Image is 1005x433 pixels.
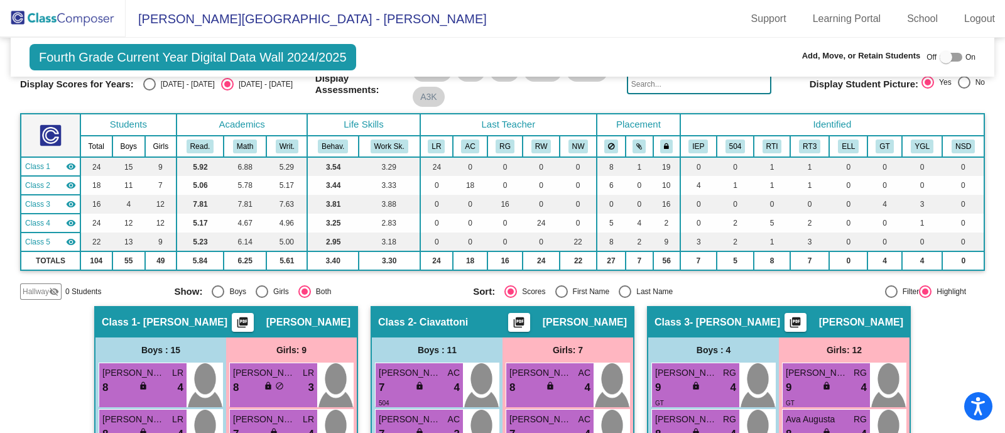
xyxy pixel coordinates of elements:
mat-icon: picture_as_pdf [235,316,250,334]
td: 22 [80,233,112,251]
th: Tier 3 - Response to Intervention [790,136,829,157]
div: Girls: 12 [779,337,910,363]
td: 0 [626,176,653,195]
span: 9 [786,380,791,396]
td: 22 [560,251,597,270]
div: Boys [224,286,246,297]
td: 0 [717,195,754,214]
th: AnnaMarie Ciavattoni [453,136,487,157]
span: Class 5 [25,236,50,248]
span: Sort: [473,286,495,297]
div: Both [311,286,332,297]
td: 12 [145,214,177,233]
div: Filter [898,286,920,297]
td: 0 [487,176,523,195]
td: 0 [487,214,523,233]
mat-icon: visibility [66,218,76,228]
td: TOTALS [21,251,80,270]
td: 9 [145,157,177,176]
td: 5.61 [266,251,307,270]
td: 4 [112,195,145,214]
span: [PERSON_NAME] [102,366,165,380]
button: NSD [952,140,975,153]
mat-radio-group: Select an option [473,285,763,298]
td: 0 [717,157,754,176]
th: Individualized Education Plan [680,136,717,157]
td: 0 [487,157,523,176]
button: Print Students Details [508,313,530,332]
span: [PERSON_NAME] [655,366,718,380]
td: 56 [653,251,680,270]
button: RTI [763,140,782,153]
td: Robyn Gugliuzza - Gugliuzza [21,195,80,214]
td: 2.83 [359,214,420,233]
td: 0 [523,233,560,251]
span: lock [264,381,273,390]
button: RG [496,140,514,153]
td: 27 [597,251,626,270]
td: 24 [420,157,454,176]
div: [DATE] - [DATE] [156,79,215,90]
span: Class 3 [25,199,50,210]
td: 0 [453,214,487,233]
span: [PERSON_NAME] [509,366,572,380]
span: Class 4 [25,217,50,229]
td: 5 [597,214,626,233]
span: 4 [454,380,460,396]
span: Class 3 [655,316,690,329]
button: Read. [187,140,214,153]
mat-icon: visibility [66,180,76,190]
button: LR [428,140,445,153]
span: LR [303,413,314,426]
th: Keep away students [597,136,626,157]
td: 0 [487,233,523,251]
span: LR [172,366,183,380]
td: 0 [626,195,653,214]
span: 8 [102,380,108,396]
td: 12 [112,214,145,233]
td: 0 [942,195,984,214]
td: 0 [942,157,984,176]
td: 5.29 [266,157,307,176]
td: 0 [867,233,902,251]
div: Yes [934,77,952,88]
td: 0 [453,233,487,251]
a: Logout [954,9,1005,29]
td: 4 [626,214,653,233]
td: 6.25 [224,251,266,270]
span: [PERSON_NAME] [102,413,165,426]
span: [PERSON_NAME] [819,316,903,329]
td: 3.29 [359,157,420,176]
button: GT [876,140,893,153]
mat-icon: visibility [66,199,76,209]
td: 0 [597,195,626,214]
td: 1 [790,157,829,176]
th: 504 Plan [717,136,754,157]
td: 0 [829,195,867,214]
td: 5.92 [177,157,224,176]
td: 0 [680,157,717,176]
button: Behav. [318,140,348,153]
td: 4 [867,251,902,270]
th: Placement [597,114,680,136]
span: 4 [178,380,183,396]
td: 0 [453,157,487,176]
span: Display Assessments: [315,73,403,96]
div: Girls [268,286,289,297]
td: 0 [867,157,902,176]
td: 0 [867,176,902,195]
span: LR [303,366,314,380]
td: 8 [597,233,626,251]
td: 0 [902,157,943,176]
td: 13 [112,233,145,251]
td: 0 [829,233,867,251]
td: Neha Wilson - Wilson [21,233,80,251]
span: - [PERSON_NAME] [690,316,780,329]
td: 1 [790,176,829,195]
td: 19 [653,157,680,176]
mat-icon: visibility [66,237,76,247]
div: No [970,77,985,88]
button: Print Students Details [232,313,254,332]
td: 3.54 [307,157,358,176]
td: 5 [754,214,790,233]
